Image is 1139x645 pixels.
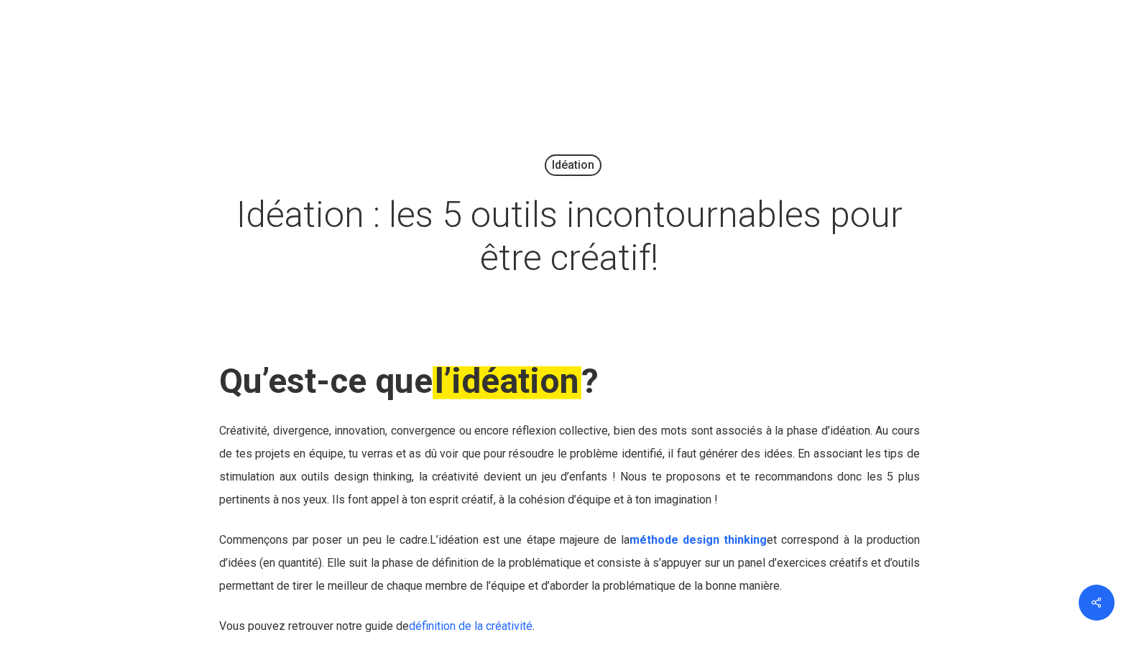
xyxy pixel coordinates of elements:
a: définition de la créativité [409,619,532,633]
span: a créativité devient un jeu d’enfants ! Nous te proposons et te recommandons donc les 5 plus pert... [219,470,920,506]
span: Créativité, divergence, innovation, convergence ou encore réflexion collective, bien des mots son... [219,424,920,483]
a: méthode design thinking [630,533,767,547]
span: L’idéation est une étape majeure de la et correspond à la production d’idées (en quantité). Elle ... [219,533,920,593]
a: Idéation [545,154,601,176]
em: l’idéation [433,361,581,402]
h2: Qu’est-ce que ? [219,361,920,402]
h1: Idéation : les 5 outils incontournables pour être créatif! [211,179,929,294]
p: Vous pouvez retrouver notre guide de . [219,615,920,638]
span: Commençons par poser un peu le cadre. [219,533,430,547]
